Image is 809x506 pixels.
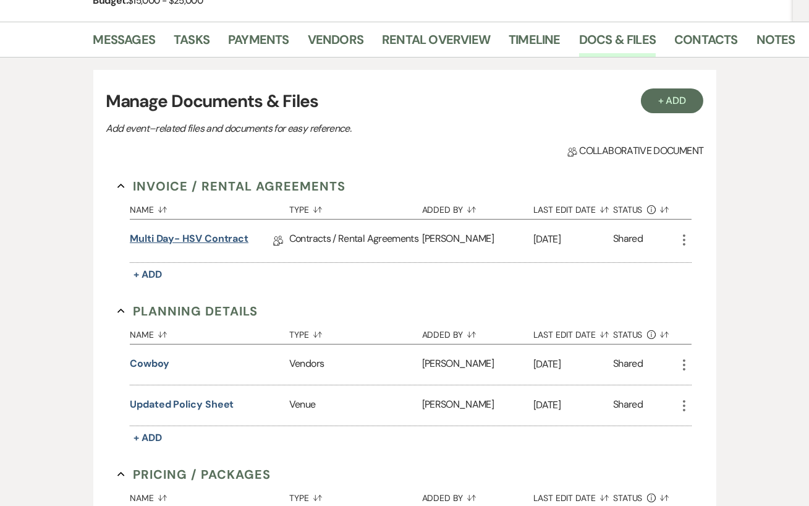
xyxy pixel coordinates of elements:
a: Vendors [308,30,363,57]
button: + Add [130,429,166,447]
a: Messages [93,30,156,57]
p: Add event–related files and documents for easy reference. [106,121,538,137]
a: Tasks [174,30,210,57]
div: [PERSON_NAME] [422,385,533,426]
button: Name [130,195,289,219]
div: Shared [613,231,643,251]
span: Status [613,205,643,214]
div: Contracts / Rental Agreements [289,220,422,262]
button: Added By [422,320,533,344]
p: [DATE] [533,356,613,372]
button: Name [130,320,289,344]
a: Timeline [509,30,561,57]
a: Docs & Files [579,30,656,57]
a: Notes [756,30,795,57]
button: Invoice / Rental Agreements [117,177,345,195]
button: Updated Policy Sheet [130,397,234,412]
span: Collaborative document [567,144,703,158]
a: Payments [228,30,289,57]
button: Status [613,320,677,344]
button: Type [289,195,422,219]
button: Planning Details [117,302,258,320]
div: [PERSON_NAME] [422,345,533,385]
button: + Add [130,266,166,283]
h3: Manage Documents & Files [106,88,704,114]
button: Added By [422,195,533,219]
a: Contacts [674,30,738,57]
div: Shared [613,397,643,414]
button: Type [289,320,422,344]
button: + Add [641,88,704,113]
div: Vendors [289,345,422,385]
button: Last Edit Date [533,195,613,219]
a: Multi Day- HSV Contract [130,231,248,251]
div: [PERSON_NAME] [422,220,533,262]
p: [DATE] [533,231,613,247]
button: Status [613,195,677,219]
span: Status [613,330,643,339]
button: Last Edit Date [533,320,613,344]
p: [DATE] [533,397,613,413]
a: Rental Overview [382,30,490,57]
span: Status [613,494,643,502]
button: Cowboy [130,356,169,371]
div: Shared [613,356,643,373]
div: Venue [289,385,422,426]
span: + Add [133,268,162,281]
button: Pricing / Packages [117,465,271,484]
span: + Add [133,431,162,444]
